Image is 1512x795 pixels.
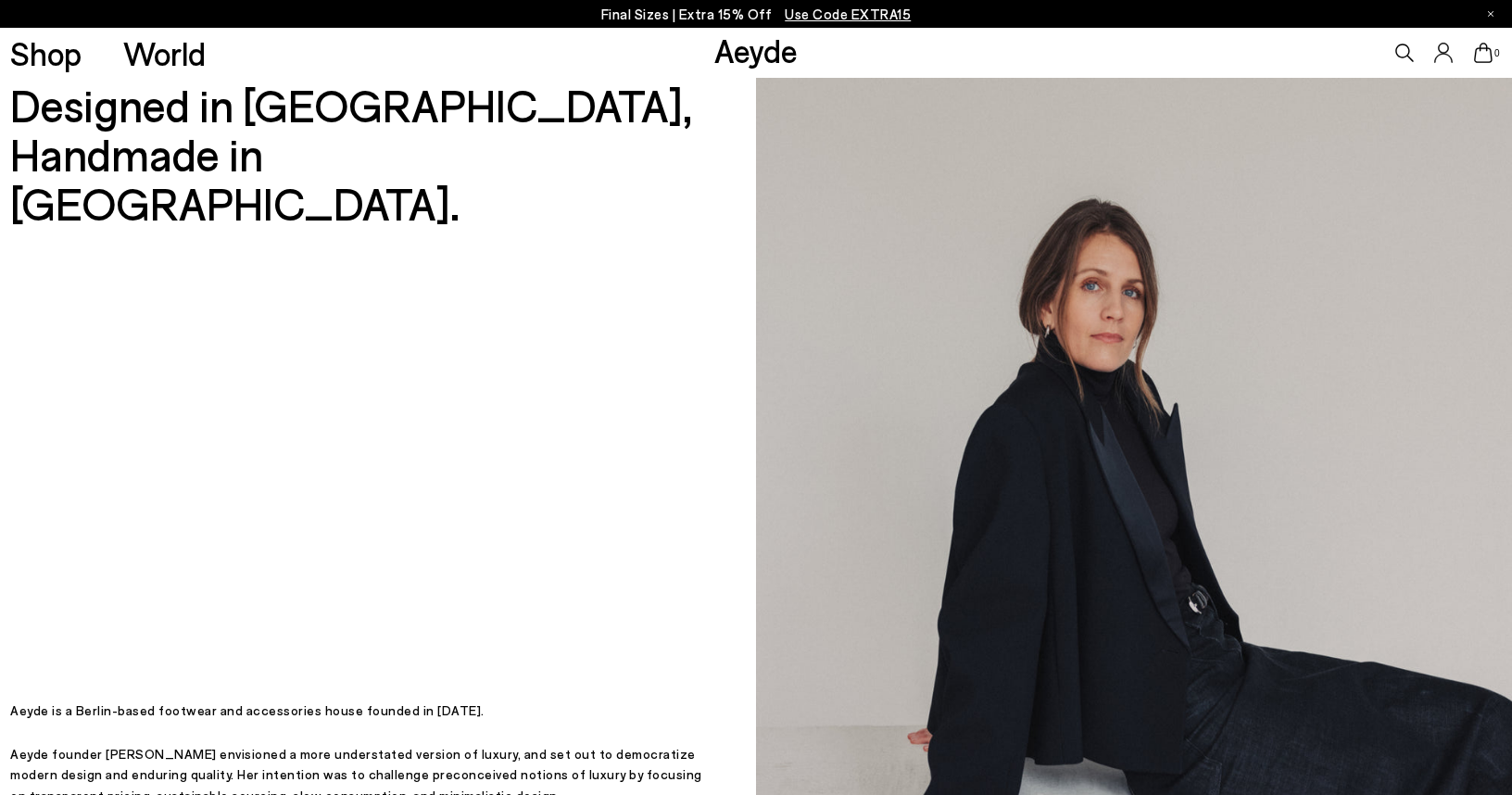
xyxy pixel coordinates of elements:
[785,6,911,22] span: Navigate to /collections/ss25-final-sizes
[1474,43,1493,63] a: 0
[10,37,82,69] a: Shop
[123,37,206,69] a: World
[1493,48,1502,58] span: 0
[10,81,719,227] h2: Designed in [GEOGRAPHIC_DATA], Handmade in [GEOGRAPHIC_DATA].
[601,3,912,26] p: Final Sizes | Extra 15% Off
[10,700,719,721] p: Aeyde is a Berlin-based footwear and accessories house founded in [DATE].
[714,31,798,69] a: Aeyde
